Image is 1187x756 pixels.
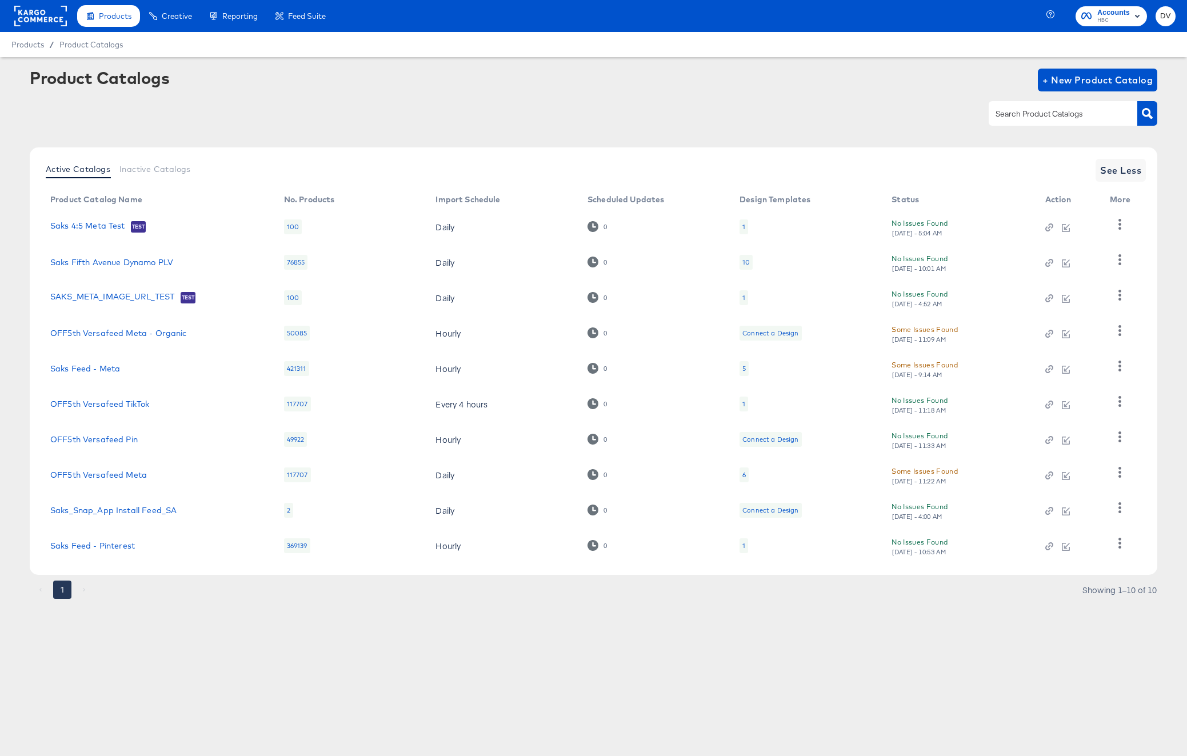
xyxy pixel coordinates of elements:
[426,422,578,457] td: Hourly
[59,40,123,49] a: Product Catalogs
[587,257,608,267] div: 0
[587,505,608,515] div: 0
[740,397,748,411] div: 1
[284,195,335,204] div: No. Products
[426,209,578,245] td: Daily
[742,470,746,479] div: 6
[892,465,958,485] button: Some Issues Found[DATE] - 11:22 AM
[603,258,608,266] div: 0
[1036,191,1101,209] th: Action
[742,541,745,550] div: 1
[742,329,798,338] div: Connect a Design
[587,363,608,374] div: 0
[50,435,138,444] a: OFF5th Versafeed Pin
[284,255,308,270] div: 76855
[1100,162,1141,178] span: See Less
[1042,72,1153,88] span: + New Product Catalog
[882,191,1036,209] th: Status
[587,540,608,551] div: 0
[284,432,307,447] div: 49922
[1101,191,1144,209] th: More
[603,506,608,514] div: 0
[99,11,131,21] span: Products
[740,290,748,305] div: 1
[740,432,801,447] div: Connect a Design
[426,280,578,315] td: Daily
[426,315,578,351] td: Hourly
[11,40,44,49] span: Products
[892,477,946,485] div: [DATE] - 11:22 AM
[284,397,311,411] div: 117707
[892,359,958,379] button: Some Issues Found[DATE] - 9:14 AM
[740,326,801,341] div: Connect a Design
[587,469,608,480] div: 0
[181,293,196,302] span: Test
[30,69,169,87] div: Product Catalogs
[50,258,173,267] a: Saks Fifth Avenue Dynamo PLV
[426,457,578,493] td: Daily
[50,292,175,303] a: SAKS_META_IMAGE_URL_TEST
[284,467,311,482] div: 117707
[740,503,801,518] div: Connect a Design
[892,323,958,343] button: Some Issues Found[DATE] - 11:09 AM
[284,290,302,305] div: 100
[603,329,608,337] div: 0
[603,435,608,443] div: 0
[587,434,608,445] div: 0
[50,221,125,233] a: Saks 4:5 Meta Test
[50,195,142,204] div: Product Catalog Name
[587,327,608,338] div: 0
[50,364,120,373] a: Saks Feed - Meta
[1096,159,1146,182] button: See Less
[1082,586,1157,594] div: Showing 1–10 of 10
[603,223,608,231] div: 0
[1076,6,1147,26] button: AccountsHBC
[288,11,326,21] span: Feed Suite
[50,470,147,479] a: OFF5th Versafeed Meta
[162,11,192,21] span: Creative
[1038,69,1157,91] button: + New Product Catalog
[740,467,749,482] div: 6
[892,371,943,379] div: [DATE] - 9:14 AM
[1160,10,1171,23] span: DV
[46,165,110,174] span: Active Catalogs
[222,11,258,21] span: Reporting
[426,528,578,563] td: Hourly
[44,40,59,49] span: /
[603,294,608,302] div: 0
[1097,7,1130,19] span: Accounts
[892,465,958,477] div: Some Issues Found
[426,493,578,528] td: Daily
[1097,16,1130,25] span: HBC
[131,222,146,231] span: Test
[892,323,958,335] div: Some Issues Found
[892,359,958,371] div: Some Issues Found
[284,503,293,518] div: 2
[740,538,748,553] div: 1
[284,326,310,341] div: 50085
[587,292,608,303] div: 0
[284,538,310,553] div: 369139
[742,506,798,515] div: Connect a Design
[119,165,191,174] span: Inactive Catalogs
[742,258,750,267] div: 10
[587,195,665,204] div: Scheduled Updates
[587,398,608,409] div: 0
[603,400,608,408] div: 0
[742,399,745,409] div: 1
[740,255,753,270] div: 10
[50,506,177,515] a: Saks_Snap_App Install Feed_SA
[426,351,578,386] td: Hourly
[603,471,608,479] div: 0
[587,221,608,232] div: 0
[742,435,798,444] div: Connect a Design
[284,361,309,376] div: 421311
[742,222,745,231] div: 1
[740,195,810,204] div: Design Templates
[742,364,746,373] div: 5
[53,581,71,599] button: page 1
[892,335,946,343] div: [DATE] - 11:09 AM
[426,386,578,422] td: Every 4 hours
[30,581,95,599] nav: pagination navigation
